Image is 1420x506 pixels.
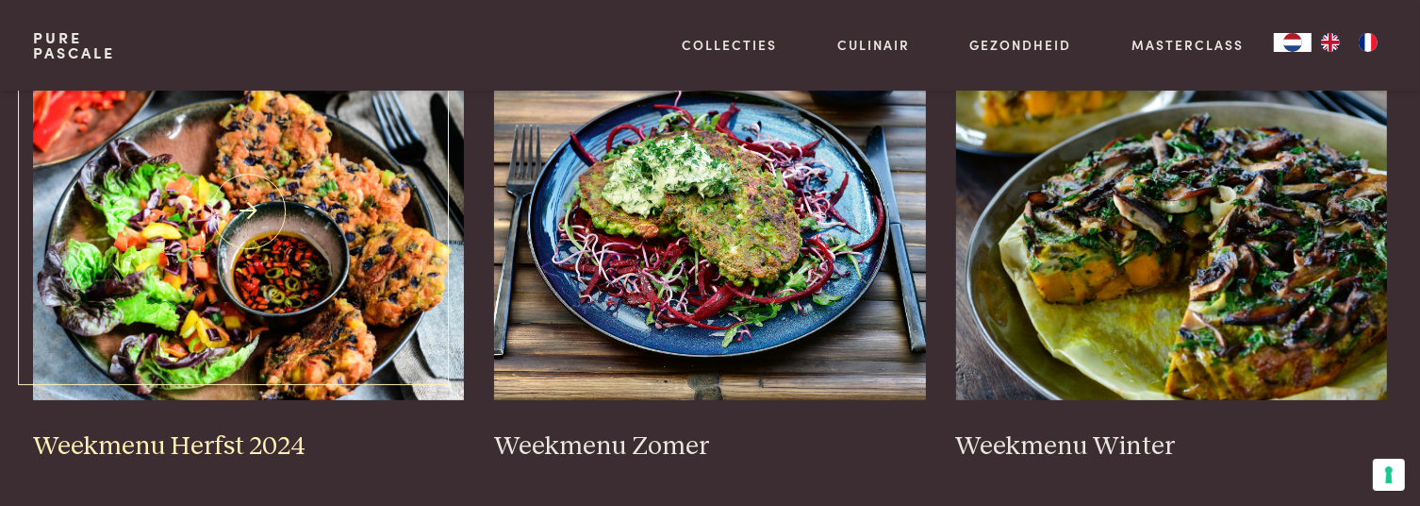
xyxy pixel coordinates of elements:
aside: Language selected: Nederlands [1274,33,1387,52]
a: Weekmenu Winter Weekmenu Winter [956,23,1388,463]
a: EN [1312,33,1349,52]
img: Weekmenu Winter [956,23,1388,400]
a: PurePascale [33,30,115,60]
a: Culinair [837,35,910,55]
button: Uw voorkeuren voor toestemming voor trackingtechnologieën [1373,459,1405,491]
ul: Language list [1312,33,1387,52]
a: FR [1349,33,1387,52]
img: Weekmenu Herfst 2024 [33,23,465,400]
h3: Weekmenu Winter [956,430,1388,464]
a: Masterclass [1131,35,1244,55]
a: Gezondheid [970,35,1072,55]
div: Language [1274,33,1312,52]
a: Weekmenu Zomer Weekmenu Zomer [494,23,926,463]
a: Collecties [682,35,777,55]
h3: Weekmenu Zomer [494,430,926,464]
h3: Weekmenu Herfst 2024 [33,430,465,464]
img: Weekmenu Zomer [494,23,926,400]
a: Weekmenu Herfst 2024 Weekmenu Herfst 2024 [33,23,465,463]
a: NL [1274,33,1312,52]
